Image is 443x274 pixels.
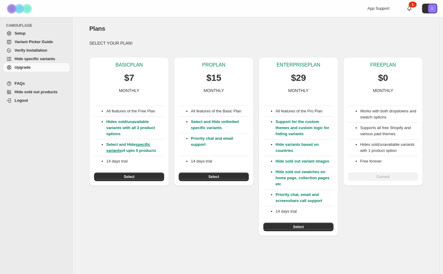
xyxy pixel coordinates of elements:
p: MONTHLY [288,87,309,94]
span: Select [208,174,219,179]
span: Setup [15,31,25,36]
a: Logout [4,96,69,105]
li: Hides sold/unavailable variants with 1 product option [360,142,418,154]
span: CAMOUFLAGE [6,23,70,28]
button: Select [94,173,164,181]
p: Priority chat, email and screenshare call support [276,192,333,204]
p: All features of the Free Plan [106,108,164,114]
span: Variant Picker Guide [15,39,53,44]
p: All features of the Pro Plan [276,108,333,114]
p: MONTHLY [373,87,393,94]
span: Upgrade [15,65,31,70]
span: App Support [367,6,389,11]
span: Hide specific variants [15,57,55,61]
p: $0 [378,72,388,84]
a: Verify Installation [4,46,69,55]
a: Upgrade [4,63,69,72]
p: Hide sold out variant images [276,158,333,164]
button: Select [179,173,249,181]
li: Supports all free Shopify and various paid themes [360,125,418,137]
p: $29 [291,72,306,84]
p: MONTHLY [119,87,139,94]
p: Hides sold/unavailable variants with all 3 product options [106,119,164,137]
span: Plans [89,25,105,32]
div: 1 [409,2,417,8]
li: Works with both dropdowns and swatch options [360,108,418,120]
p: $7 [124,72,134,84]
p: Priority chat and email support [191,135,249,154]
p: BASIC PLAN [116,62,143,68]
p: $15 [206,72,221,84]
p: 14 days trial [106,158,164,164]
a: Variant Picker Guide [4,38,69,46]
p: PRO PLAN [202,62,225,68]
text: E [431,7,433,10]
a: Hide specific variants [4,55,69,63]
a: FAQs [4,79,69,88]
p: SELECT YOUR PLAN! [89,40,423,46]
button: Avatar with initials E [422,4,437,13]
span: Verify Installation [15,48,47,53]
p: All features of the Basic Plan [191,108,249,114]
a: 1 [406,5,412,12]
span: Select [124,174,134,179]
p: Support for the custom themes and custom logic for hiding variants [276,119,333,137]
a: Hide sold out products [4,88,69,96]
span: Logout [15,98,28,103]
p: Hide variants based on countries [276,142,333,154]
p: Select and Hide of upto 5 products [106,142,164,154]
img: Camouflage [5,0,35,17]
p: 14 days trial [191,158,249,164]
span: Select [293,224,304,229]
li: Free forever [360,158,418,164]
p: ENTERPRISE PLAN [276,62,320,68]
p: Hide sold out swatches on home page, collection pages etc [276,169,333,187]
span: Hide sold out products [15,90,58,94]
span: Avatar with initials E [428,4,437,13]
a: Setup [4,29,69,38]
p: 14 days trial [276,208,333,214]
p: MONTHLY [204,87,224,94]
button: Select [263,223,333,231]
p: FREE PLAN [370,62,396,68]
p: Select and Hide unlimited specific variants [191,119,249,131]
span: FAQs [15,81,25,86]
